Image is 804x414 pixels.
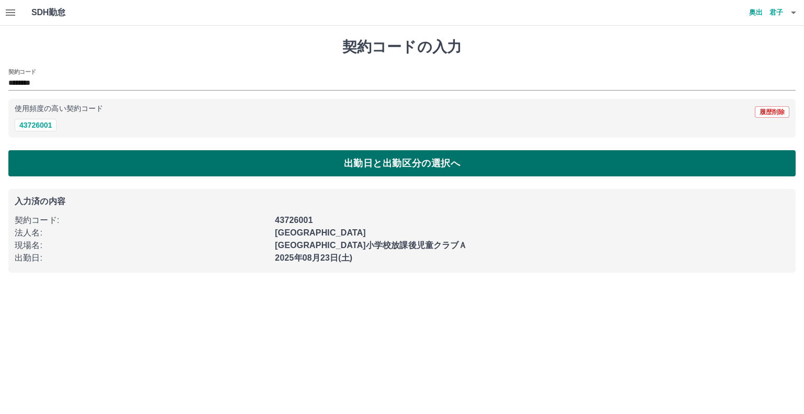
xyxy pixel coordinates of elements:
p: 契約コード : [15,214,269,227]
h1: 契約コードの入力 [8,38,796,56]
button: 出勤日と出勤区分の選択へ [8,150,796,176]
p: 使用頻度の高い契約コード [15,105,103,113]
b: 2025年08月23日(土) [275,253,352,262]
b: [GEOGRAPHIC_DATA]小学校放課後児童クラブＡ [275,241,467,250]
b: 43726001 [275,216,312,225]
p: 現場名 : [15,239,269,252]
p: 出勤日 : [15,252,269,264]
h2: 契約コード [8,68,36,76]
p: 入力済の内容 [15,197,789,206]
b: [GEOGRAPHIC_DATA] [275,228,366,237]
button: 履歴削除 [755,106,789,118]
button: 43726001 [15,119,57,131]
p: 法人名 : [15,227,269,239]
